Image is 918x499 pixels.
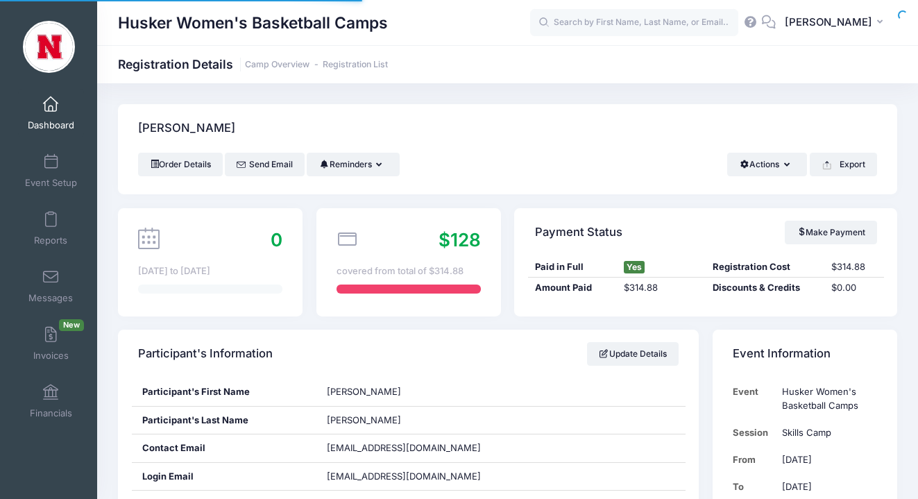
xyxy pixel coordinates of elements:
span: [PERSON_NAME] [327,386,401,397]
a: Messages [18,262,84,310]
a: Update Details [587,342,679,366]
span: [EMAIL_ADDRESS][DOMAIN_NAME] [327,442,481,453]
a: Financials [18,377,84,425]
span: Event Setup [25,177,77,189]
span: New [59,319,84,331]
div: Paid in Full [528,260,617,274]
div: Login Email [132,463,316,491]
span: 0 [271,229,282,251]
td: Session [733,419,775,446]
div: $0.00 [824,281,883,295]
span: [PERSON_NAME] [785,15,872,30]
h4: Participant's Information [138,335,273,374]
h1: Husker Women's Basketball Camps [118,7,388,39]
div: [DATE] to [DATE] [138,264,282,278]
img: Husker Women's Basketball Camps [23,21,75,73]
button: Actions [727,153,807,176]
span: $128 [439,229,481,251]
span: [PERSON_NAME] [327,414,401,425]
h1: Registration Details [118,57,388,71]
div: Discounts & Credits [706,281,824,295]
div: Registration Cost [706,260,824,274]
div: Contact Email [132,434,316,462]
td: From [733,446,775,473]
td: [DATE] [775,446,877,473]
div: $314.88 [617,281,706,295]
button: Reminders [307,153,399,176]
button: [PERSON_NAME] [776,7,897,39]
span: Reports [34,235,67,246]
div: Amount Paid [528,281,617,295]
a: Event Setup [18,146,84,195]
div: covered from total of $314.88 [337,264,481,278]
h4: Payment Status [535,212,622,252]
span: Financials [30,407,72,419]
td: Skills Camp [775,419,877,446]
a: Camp Overview [245,60,309,70]
a: Order Details [138,153,223,176]
h4: [PERSON_NAME] [138,109,235,149]
h4: Event Information [733,335,831,374]
a: InvoicesNew [18,319,84,368]
div: $314.88 [824,260,883,274]
div: Participant's First Name [132,378,316,406]
span: Messages [28,292,73,304]
td: Husker Women's Basketball Camps [775,378,877,419]
a: Dashboard [18,89,84,137]
a: Registration List [323,60,388,70]
input: Search by First Name, Last Name, or Email... [530,9,738,37]
div: Participant's Last Name [132,407,316,434]
span: Invoices [33,350,69,362]
span: [EMAIL_ADDRESS][DOMAIN_NAME] [327,470,500,484]
a: Make Payment [785,221,877,244]
button: Export [810,153,877,176]
span: Dashboard [28,119,74,131]
a: Reports [18,204,84,253]
span: Yes [624,261,645,273]
td: Event [733,378,775,419]
a: Send Email [225,153,305,176]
